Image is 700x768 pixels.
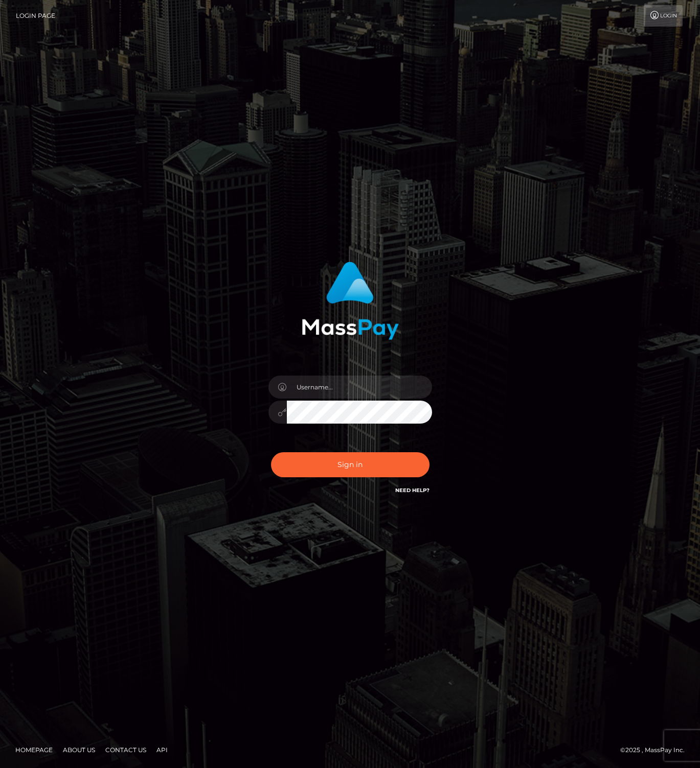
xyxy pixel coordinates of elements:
[287,376,432,399] input: Username...
[302,262,399,340] img: MassPay Login
[59,742,99,758] a: About Us
[16,5,55,27] a: Login Page
[101,742,150,758] a: Contact Us
[271,452,430,477] button: Sign in
[395,487,430,494] a: Need Help?
[11,742,57,758] a: Homepage
[620,744,692,756] div: © 2025 , MassPay Inc.
[152,742,172,758] a: API
[644,5,683,27] a: Login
